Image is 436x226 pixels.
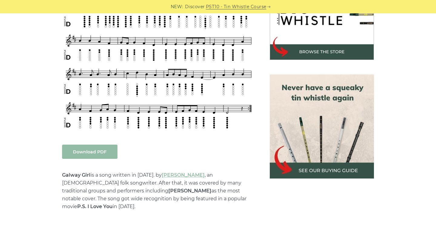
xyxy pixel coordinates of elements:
[206,3,266,10] a: PST10 - Tin Whistle Course
[185,3,205,10] span: Discover
[162,172,205,178] a: [PERSON_NAME]
[62,171,255,211] p: is a song written in [DATE]. by , an [DEMOGRAPHIC_DATA] folk songwriter. After that, it was cover...
[270,74,374,179] img: tin whistle buying guide
[62,172,91,178] strong: Galway Girl
[77,204,113,209] strong: P.S. I Love You
[62,145,117,159] a: Download PDF
[171,3,183,10] span: NEW:
[168,188,211,194] strong: [PERSON_NAME]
